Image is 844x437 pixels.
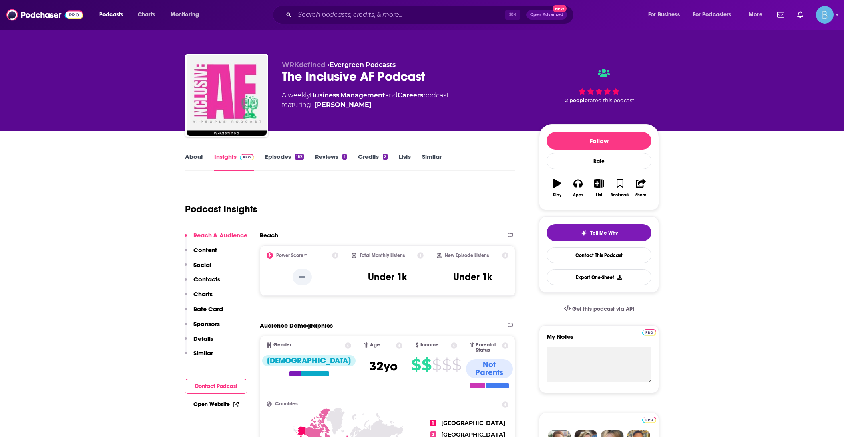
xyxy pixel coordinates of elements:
a: The Inclusive AF Podcast [187,55,267,136]
span: For Business [648,9,680,20]
span: Podcasts [99,9,123,20]
button: Play [547,174,567,202]
span: Get this podcast via API [572,305,634,312]
span: New [553,5,567,12]
div: A weekly podcast [282,91,449,110]
a: Get this podcast via API [557,299,641,319]
button: Contacts [185,275,220,290]
a: Charts [133,8,160,21]
img: Podchaser Pro [642,329,656,336]
a: About [185,153,203,171]
div: Share [635,193,646,198]
a: Reviews1 [315,153,346,171]
p: Reach & Audience [193,231,247,239]
img: Podchaser - Follow, Share and Rate Podcasts [6,7,83,22]
div: 2 [383,154,388,160]
input: Search podcasts, credits, & more... [295,8,505,21]
div: List [596,193,602,198]
button: Social [185,261,211,276]
a: Show notifications dropdown [794,8,806,22]
p: Social [193,261,211,269]
a: Credits2 [358,153,388,171]
button: Open AdvancedNew [526,10,567,20]
div: 162 [295,154,304,160]
a: Show notifications dropdown [774,8,788,22]
span: More [749,9,762,20]
span: Open Advanced [530,13,563,17]
h2: Power Score™ [276,253,307,258]
a: Jackye Clayton [314,100,372,110]
img: Podchaser Pro [642,417,656,423]
a: Contact This Podcast [547,247,651,263]
span: featuring [282,100,449,110]
h3: Under 1k [453,271,492,283]
button: Follow [547,132,651,150]
h3: Under 1k [368,271,407,283]
span: Gender [273,342,291,348]
img: User Profile [816,6,834,24]
span: Charts [138,9,155,20]
button: Share [631,174,651,202]
p: Content [193,246,217,254]
span: Countries [275,401,298,407]
a: Management [340,91,385,99]
button: Export One-Sheet [547,269,651,285]
button: Apps [567,174,588,202]
button: Reach & Audience [185,231,247,246]
a: InsightsPodchaser Pro [214,153,254,171]
p: Similar [193,349,213,357]
span: For Podcasters [693,9,731,20]
span: WRKdefined [282,61,325,69]
p: -- [293,269,312,285]
div: Not Parents [466,359,513,378]
span: $ [442,358,451,371]
div: Bookmark [611,193,629,198]
div: Search podcasts, credits, & more... [280,6,581,24]
a: Lists [399,153,411,171]
div: 1 [342,154,346,160]
p: Rate Card [193,305,223,313]
span: Logged in as BLASTmedia [816,6,834,24]
span: [GEOGRAPHIC_DATA] [441,419,505,427]
h2: New Episode Listens [445,253,489,258]
a: Evergreen Podcasts [330,61,396,69]
button: Details [185,335,213,350]
button: tell me why sparkleTell Me Why [547,224,651,241]
a: Careers [398,91,423,99]
img: tell me why sparkle [581,230,587,236]
span: 2 people [565,97,588,103]
span: $ [452,358,461,371]
button: open menu [94,8,133,21]
div: 2 peoplerated this podcast [539,61,659,111]
span: and [385,91,398,99]
span: Monitoring [171,9,199,20]
a: Pro website [642,328,656,336]
button: open menu [688,8,743,21]
div: Rate [547,153,651,169]
img: Podchaser Pro [240,154,254,160]
button: Bookmark [609,174,630,202]
button: List [589,174,609,202]
div: [DEMOGRAPHIC_DATA] [262,355,356,366]
button: Similar [185,349,213,364]
p: Details [193,335,213,342]
a: Business [310,91,339,99]
span: ⌘ K [505,10,520,20]
span: • [327,61,396,69]
button: open menu [643,8,690,21]
label: My Notes [547,333,651,347]
div: Apps [573,193,583,198]
p: Contacts [193,275,220,283]
a: Similar [422,153,442,171]
span: $ [411,358,421,371]
span: $ [432,358,441,371]
button: Charts [185,290,213,305]
button: Show profile menu [816,6,834,24]
h2: Reach [260,231,278,239]
button: Sponsors [185,320,220,335]
a: Episodes162 [265,153,304,171]
span: $ [422,358,431,371]
p: Sponsors [193,320,220,328]
span: , [339,91,340,99]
